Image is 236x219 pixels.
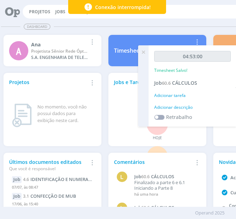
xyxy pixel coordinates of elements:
[30,193,76,199] span: CONFECÇÃO DE MUB
[114,78,193,96] div: Jobs e Tarefas
[23,176,98,182] a: 4.6IDENTIFICAÇÃO E NUMERAÇÃO
[154,80,197,86] a: Job60.6CÁLCULOS
[30,176,98,182] span: IDENTIFICAÇÃO E NUMERAÇÃO
[156,117,159,132] span: -
[55,9,65,15] a: Jobs
[53,9,67,15] button: Jobs
[68,9,97,15] button: Produção
[23,176,29,182] span: 4.6
[154,92,231,99] div: Adicionar tarefa
[37,104,93,124] div: No momento, você não possui dados para exibição neste card.
[154,104,231,111] div: Adicionar descrição
[134,205,198,211] a: Job60.6CÁLCULOS
[134,180,198,186] p: Finalizado a parte 6 e 6.1
[23,193,29,199] span: 3.1
[114,46,142,55] div: Timesheet
[9,78,88,86] div: Projetos
[117,172,127,182] div: L
[31,41,88,48] div: Ana
[9,166,88,172] div: Que você é responsável
[95,3,151,11] span: Conexão interrompida!
[153,135,162,141] span: Hoje
[134,191,158,197] span: há uma hora
[108,35,207,66] a: TimesheetNenhum apontamentorealizado hoje!
[27,9,52,15] button: Projetos
[12,193,22,200] div: Job
[154,67,187,74] p: Timesheet Salvo!
[172,80,197,86] span: CÁLCULOS
[141,174,150,180] span: 60.6
[12,176,22,183] div: Job
[114,158,193,166] div: Comentários
[12,183,93,193] div: 07/07, às 08:47
[166,113,192,121] label: Retrabalho
[134,174,198,180] a: Job60.6CÁLCULOS
[9,158,88,172] div: Últimos documentos editados
[31,48,88,54] div: Projetista Sênior Rede Óptica FTTH
[151,173,174,180] span: CÁLCULOS
[12,104,32,127] img: dashboard_not_found.png
[162,80,171,86] span: 60.6
[23,193,76,199] a: 3.1CONFECÇÃO DE MUB
[31,54,88,61] div: S.A. ENGENHARIA DE TELECOMUNICACOES LTDA
[24,24,50,30] span: Dashboard
[12,200,93,210] div: 17/06, às 15:40
[3,35,102,66] a: AAnaProjetista Sênior Rede Óptica FTTHS.A. ENGENHARIA DE TELECOMUNICACOES LTDA
[29,9,50,15] a: Projetos
[117,203,127,213] div: L
[134,186,198,191] p: Iniciando a Parte 8
[9,41,28,60] div: A
[156,149,159,164] span: -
